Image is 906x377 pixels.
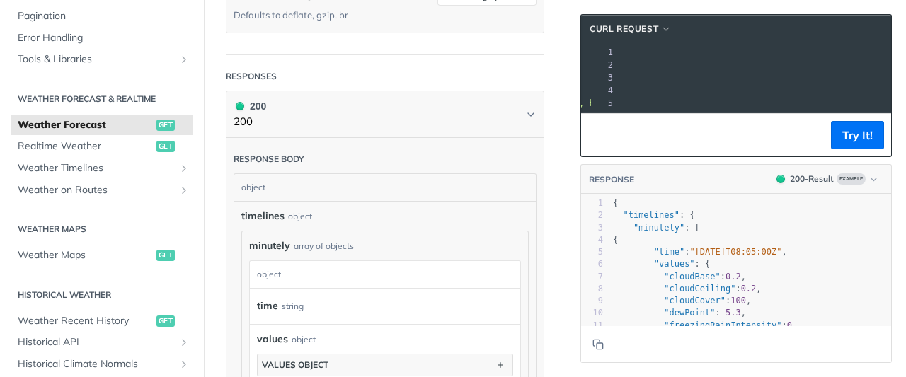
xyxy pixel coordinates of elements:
[590,23,658,35] span: cURL Request
[591,59,615,71] div: 2
[234,114,266,130] p: 200
[664,284,735,294] span: "cloudCeiling"
[288,210,312,223] div: object
[18,31,190,45] span: Error Handling
[591,71,615,84] div: 3
[18,9,190,23] span: Pagination
[591,84,615,97] div: 4
[613,210,695,220] span: : {
[588,334,608,355] button: Copy to clipboard
[11,158,193,179] a: Weather TimelinesShow subpages for Weather Timelines
[262,359,328,370] div: values object
[234,174,532,201] div: object
[613,284,762,294] span: : ,
[654,247,684,257] span: "time"
[787,320,792,330] span: 0
[654,259,695,269] span: "values"
[234,98,266,114] div: 200
[585,22,677,36] button: cURL Request
[11,49,193,70] a: Tools & LibrariesShow subpages for Tools & Libraries
[623,210,679,220] span: "timelines"
[581,246,603,258] div: 5
[234,153,304,166] div: Response body
[178,359,190,370] button: Show subpages for Historical Climate Normals
[837,173,866,185] span: Example
[831,121,884,149] button: Try It!
[11,332,193,353] a: Historical APIShow subpages for Historical API
[18,248,153,262] span: Weather Maps
[241,209,285,224] span: timelines
[591,97,615,110] div: 5
[588,124,608,146] button: Copy to clipboard
[776,175,785,183] span: 200
[11,245,193,266] a: Weather Mapsget
[689,247,781,257] span: "[DATE]T08:05:00Z"
[664,296,726,306] span: "cloudCover"
[156,315,175,327] span: get
[11,289,193,301] h2: Historical Weather
[249,238,290,253] span: minutely
[11,115,193,136] a: Weather Forecastget
[741,284,757,294] span: 0.2
[18,357,175,371] span: Historical Climate Normals
[581,307,603,319] div: 10
[790,173,834,185] div: 200 - Result
[18,118,153,132] span: Weather Forecast
[525,109,537,120] svg: Chevron
[613,259,710,269] span: : {
[178,185,190,196] button: Show subpages for Weather on Routes
[588,173,635,187] button: RESPONSE
[178,337,190,348] button: Show subpages for Historical API
[581,295,603,307] div: 9
[613,198,618,208] span: {
[613,296,751,306] span: : ,
[18,139,153,153] span: Realtime Weather
[581,283,603,295] div: 8
[18,183,175,197] span: Weather on Routes
[11,93,193,105] h2: Weather Forecast & realtime
[581,209,603,221] div: 2
[726,272,741,282] span: 0.2
[581,234,603,246] div: 4
[250,261,517,288] div: object
[282,296,304,316] div: string
[613,235,618,245] span: {
[613,308,746,318] span: : ,
[613,247,787,257] span: : ,
[726,308,741,318] span: 5.3
[591,46,615,59] div: 1
[156,141,175,152] span: get
[11,6,193,27] a: Pagination
[581,320,603,332] div: 11
[178,163,190,174] button: Show subpages for Weather Timelines
[769,172,884,186] button: 200200-ResultExample
[234,5,348,25] div: Defaults to deflate, gzip, br
[11,354,193,375] a: Historical Climate NormalsShow subpages for Historical Climate Normals
[613,272,746,282] span: : ,
[633,223,684,233] span: "minutely"
[664,320,781,330] span: "freezingRainIntensity"
[581,258,603,270] div: 6
[11,136,193,157] a: Realtime Weatherget
[18,161,175,175] span: Weather Timelines
[294,240,354,253] div: array of objects
[292,333,316,346] div: object
[11,28,193,49] a: Error Handling
[721,308,726,318] span: -
[257,332,288,347] span: values
[257,296,278,316] label: time
[18,52,175,66] span: Tools & Libraries
[226,70,277,83] div: Responses
[156,250,175,261] span: get
[258,354,512,376] button: values object
[581,222,603,234] div: 3
[664,272,720,282] span: "cloudBase"
[613,320,797,330] span: : ,
[236,102,244,110] span: 200
[11,180,193,201] a: Weather on RoutesShow subpages for Weather on Routes
[11,311,193,332] a: Weather Recent Historyget
[156,120,175,131] span: get
[664,308,715,318] span: "dewPoint"
[613,223,700,233] span: : [
[178,54,190,65] button: Show subpages for Tools & Libraries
